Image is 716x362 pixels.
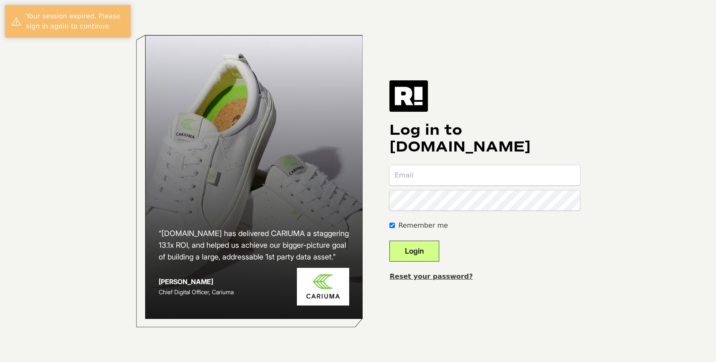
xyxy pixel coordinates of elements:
span: Chief Digital Officer, Cariuma [159,288,234,295]
img: Retention.com [389,80,428,111]
div: Your session expired. Please sign in again to continue. [26,11,124,31]
input: Email [389,165,580,185]
strong: [PERSON_NAME] [159,277,213,286]
h2: “[DOMAIN_NAME] has delivered CARIUMA a staggering 13.1x ROI, and helped us achieve our bigger-pic... [159,228,350,263]
button: Login [389,241,439,262]
label: Remember me [398,221,448,231]
a: Reset your password? [389,272,473,280]
img: Cariuma [297,268,349,306]
h1: Log in to [DOMAIN_NAME] [389,122,580,155]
